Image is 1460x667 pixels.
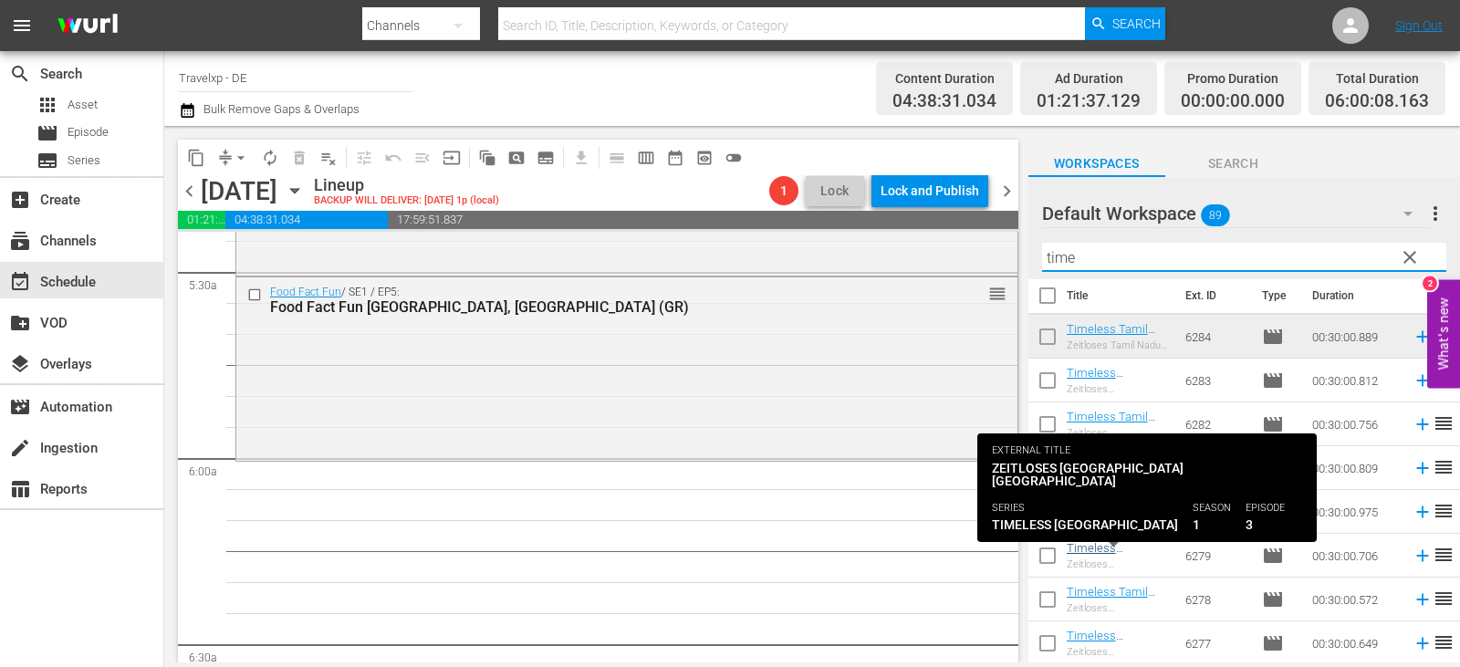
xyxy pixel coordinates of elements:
td: 6277 [1178,621,1255,665]
span: reorder [1433,544,1455,566]
svg: Add to Schedule [1413,458,1433,478]
span: Series [68,151,100,170]
th: Duration [1301,270,1411,321]
td: 6278 [1178,578,1255,621]
span: Asset [68,96,98,114]
span: Day Calendar View [596,140,631,175]
span: Lock [813,182,857,201]
span: Create Series Block [531,143,560,172]
th: Title [1067,270,1174,321]
span: 06:00:08.163 [1325,91,1429,112]
span: more_vert [1424,203,1446,224]
td: 6281 [1178,446,1255,490]
span: Reports [9,478,31,500]
span: Ingestion [9,437,31,459]
span: Download as CSV [560,140,596,175]
span: Overlays [9,353,31,375]
span: 89 [1201,196,1230,234]
button: Lock [806,176,864,206]
svg: Add to Schedule [1413,589,1433,610]
span: Episode [1262,370,1284,391]
span: compress [216,149,235,167]
svg: Add to Schedule [1413,414,1433,434]
td: 00:30:00.975 [1305,490,1405,534]
div: Zeitloses [GEOGRAPHIC_DATA] [GEOGRAPHIC_DATA] [1067,602,1171,614]
img: ans4CAIJ8jUAAAAAAAAAAAAAAAAAAAAAAAAgQb4GAAAAAAAAAAAAAAAAAAAAAAAAJMjXAAAAAAAAAAAAAAAAAAAAAAAAgAT5G... [44,5,131,47]
td: 6280 [1178,490,1255,534]
div: Zeitloses [GEOGRAPHIC_DATA] [GEOGRAPHIC_DATA] [1067,471,1171,483]
button: Search [1085,7,1165,40]
span: VOD [9,312,31,334]
span: View Backup [690,143,719,172]
div: Total Duration [1325,66,1429,91]
span: Episode [1262,632,1284,654]
td: 00:30:00.889 [1305,315,1405,359]
span: playlist_remove_outlined [319,149,338,167]
span: Episode [68,123,109,141]
span: 1 [769,183,798,198]
span: Episode [36,122,58,144]
span: Update Metadata from Key Asset [437,143,466,172]
span: Bulk Remove Gaps & Overlaps [201,102,360,116]
svg: Add to Schedule [1413,327,1433,347]
span: 04:38:31.034 [225,211,388,229]
span: reorder [1433,588,1455,610]
div: Zeitloses Tamil Nadu Rameshwaram [1067,339,1171,351]
td: 6279 [1178,534,1255,578]
div: / SE1 / EP5: [270,286,918,316]
a: Timeless Tamil Nadu Rameshwaram (GR) [1067,322,1155,377]
a: Timeless Tamil Nadu Madurai (GR) [1067,410,1164,437]
svg: Add to Schedule [1413,370,1433,391]
span: Week Calendar View [631,143,661,172]
div: Zeitloses [GEOGRAPHIC_DATA] Madurai [1067,427,1171,439]
span: arrow_drop_down [232,149,250,167]
span: autorenew_outlined [261,149,279,167]
a: Timeless [GEOGRAPHIC_DATA] Kodaikanal (GR) [1067,453,1168,495]
div: Default Workspace [1042,188,1430,239]
span: Automation [9,396,31,418]
span: chevron_right [996,180,1018,203]
div: Zeitloses [GEOGRAPHIC_DATA] Karaikudi [1067,383,1171,395]
span: reorder [1433,456,1455,478]
a: Food Fact Fun [270,286,341,298]
div: 2 [1423,276,1437,290]
span: Create Search Block [502,143,531,172]
button: reorder [988,284,1006,302]
a: Timeless [GEOGRAPHIC_DATA] Thanjavur (GR) [1067,541,1168,582]
span: Episode [1262,457,1284,479]
div: Zeitloses [GEOGRAPHIC_DATA] Nilgiris [1067,515,1171,526]
span: Search [1112,7,1161,40]
div: Lineup [314,175,499,195]
td: 00:30:00.572 [1305,578,1405,621]
span: Episode [1262,545,1284,567]
span: Revert to Primary Episode [379,143,408,172]
div: [DATE] [201,176,277,206]
td: 00:30:00.649 [1305,621,1405,665]
span: Create [9,189,31,211]
span: date_range_outlined [666,149,684,167]
td: 00:30:00.809 [1305,446,1405,490]
a: Timeless [GEOGRAPHIC_DATA] Karaikudi (GR) [1067,366,1168,407]
svg: Add to Schedule [1413,502,1433,522]
svg: Add to Schedule [1413,546,1433,566]
span: Episode [1262,501,1284,523]
span: menu [11,15,33,36]
span: Search [9,63,31,85]
a: Sign Out [1395,18,1443,33]
span: Clear Lineup [314,143,343,172]
span: Remove Gaps & Overlaps [211,143,255,172]
span: content_copy [187,149,205,167]
button: Lock and Publish [871,174,988,207]
span: Episode [1262,326,1284,348]
div: Zeitloses [GEOGRAPHIC_DATA] [GEOGRAPHIC_DATA] [1067,646,1171,658]
span: Search [1165,152,1302,175]
th: Type [1251,270,1301,321]
span: 00:00:00.000 [1181,91,1285,112]
td: 6282 [1178,402,1255,446]
span: 17:59:51.837 [388,211,1017,229]
span: 01:21:37.129 [178,211,225,229]
span: calendar_view_week_outlined [637,149,655,167]
svg: Add to Schedule [1413,633,1433,653]
div: BACKUP WILL DELIVER: [DATE] 1p (local) [314,195,499,207]
span: event_available [9,271,31,293]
